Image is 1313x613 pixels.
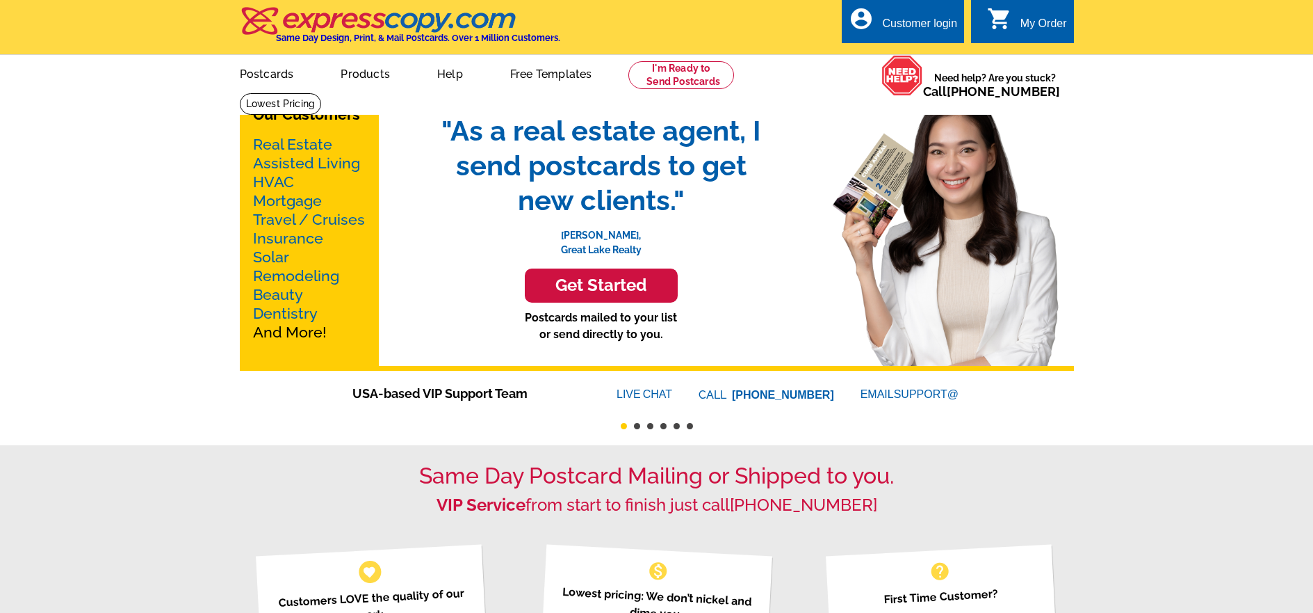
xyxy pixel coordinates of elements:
strong: VIP Service [437,495,525,515]
a: Remodeling [253,267,339,285]
a: Free Templates [488,56,614,89]
a: Assisted Living [253,154,360,172]
img: help [881,55,923,96]
button: 4 of 6 [660,423,667,429]
a: Beauty [253,286,303,303]
a: [PHONE_NUMBER] [730,495,877,515]
a: [PHONE_NUMBER] [732,389,834,401]
a: Same Day Design, Print, & Mail Postcards. Over 1 Million Customers. [240,17,560,43]
h3: Get Started [542,276,660,296]
button: 3 of 6 [647,423,653,429]
span: favorite [362,564,377,579]
a: Help [415,56,485,89]
a: EMAILSUPPORT@ [861,388,961,400]
a: Dentistry [253,305,318,322]
span: Call [923,84,1060,99]
p: Postcards mailed to your list or send directly to you. [427,310,775,343]
font: CALL [699,387,728,404]
font: LIVE [617,386,643,403]
a: Insurance [253,230,323,247]
span: Need help? Are you stuck? [923,71,1067,99]
button: 5 of 6 [674,423,680,429]
i: shopping_cart [987,6,1012,31]
p: And More! [253,135,366,342]
button: 1 of 6 [621,423,627,429]
a: shopping_cart My Order [987,15,1067,33]
a: [PHONE_NUMBER] [947,84,1060,99]
h2: from start to finish just call [240,495,1074,516]
span: "As a real estate agent, I send postcards to get new clients." [427,113,775,218]
a: Postcards [218,56,316,89]
h1: Same Day Postcard Mailing or Shipped to you. [240,463,1074,489]
h4: Same Day Design, Print, & Mail Postcards. Over 1 Million Customers. [276,33,560,43]
a: Products [318,56,412,89]
div: My Order [1020,17,1067,37]
a: Travel / Cruises [253,211,365,228]
a: LIVECHAT [617,388,672,400]
span: monetization_on [647,560,669,582]
p: [PERSON_NAME], Great Lake Realty [427,218,775,257]
a: account_circle Customer login [849,15,957,33]
span: USA-based VIP Support Team [352,384,575,403]
a: Real Estate [253,136,332,153]
p: First Time Customer? [843,583,1039,610]
a: HVAC [253,173,294,191]
div: Customer login [882,17,957,37]
a: Mortgage [253,192,322,209]
button: 2 of 6 [634,423,640,429]
span: help [929,560,951,582]
i: account_circle [849,6,874,31]
font: SUPPORT@ [894,386,961,403]
button: 6 of 6 [687,423,693,429]
a: Solar [253,248,289,266]
a: Get Started [427,269,775,303]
